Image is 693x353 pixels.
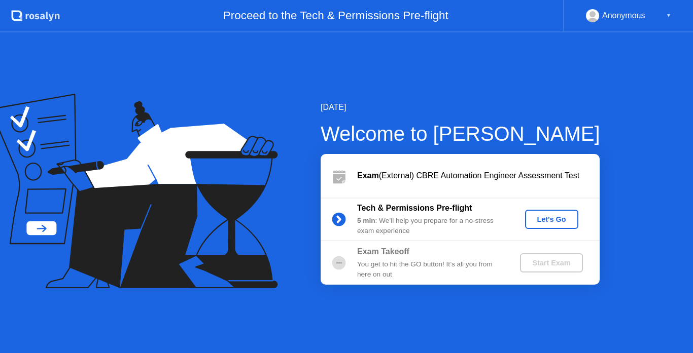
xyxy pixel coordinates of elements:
[529,215,574,223] div: Let's Go
[357,259,503,280] div: You get to hit the GO button! It’s all you from here on out
[524,259,578,267] div: Start Exam
[525,210,578,229] button: Let's Go
[357,171,379,180] b: Exam
[602,9,645,22] div: Anonymous
[357,217,375,224] b: 5 min
[357,216,503,237] div: : We’ll help you prepare for a no-stress exam experience
[321,101,600,113] div: [DATE]
[357,247,409,256] b: Exam Takeoff
[520,253,582,272] button: Start Exam
[666,9,671,22] div: ▼
[357,204,472,212] b: Tech & Permissions Pre-flight
[321,119,600,149] div: Welcome to [PERSON_NAME]
[357,170,600,182] div: (External) CBRE Automation Engineer Assessment Test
